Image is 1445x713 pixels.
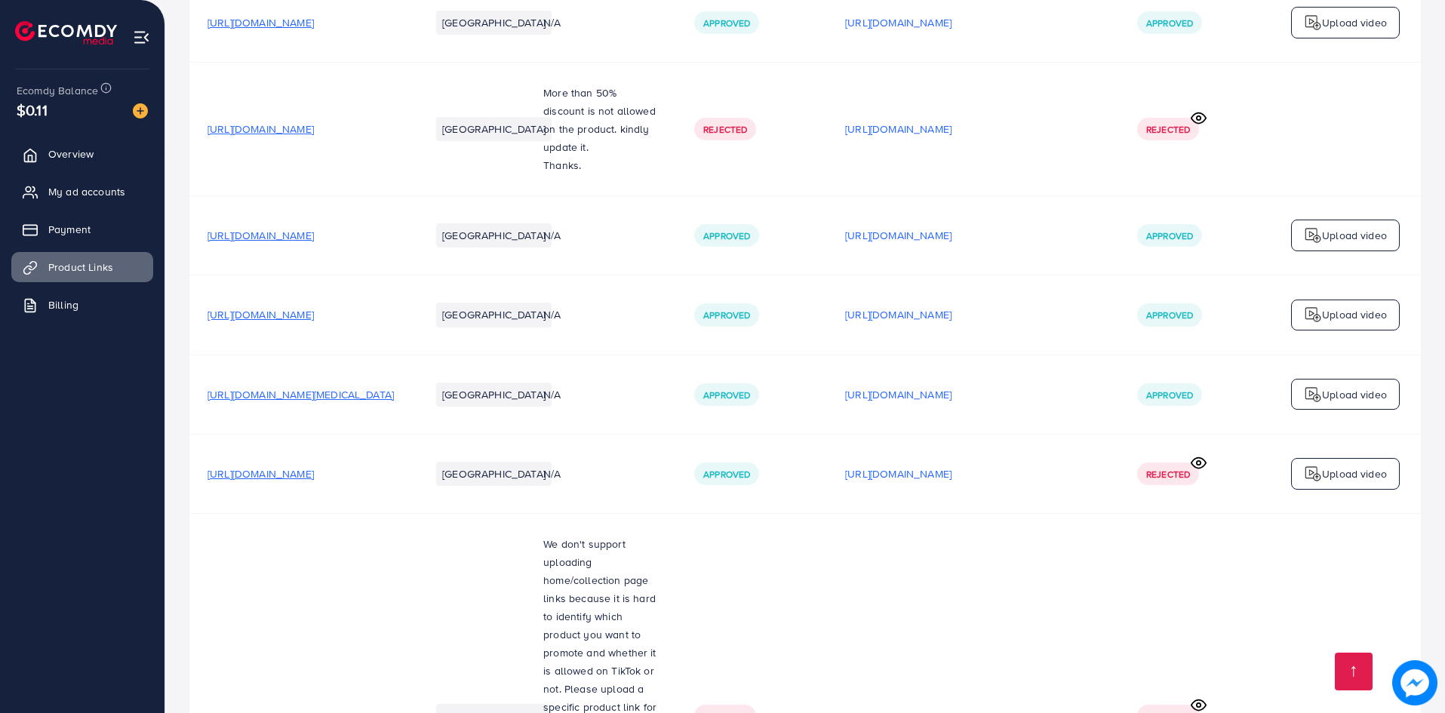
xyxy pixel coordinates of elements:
p: [URL][DOMAIN_NAME] [845,14,952,32]
img: logo [1304,226,1322,244]
span: Product Links [48,260,113,275]
span: N/A [543,228,561,243]
p: Upload video [1322,465,1387,483]
li: [GEOGRAPHIC_DATA] [436,303,552,327]
span: Approved [703,389,750,401]
span: Approved [1146,389,1193,401]
span: Rejected [1146,123,1190,136]
span: N/A [543,466,561,481]
a: Overview [11,139,153,169]
span: My ad accounts [48,184,125,199]
img: logo [1304,14,1322,32]
p: Upload video [1322,14,1387,32]
span: Approved [703,468,750,481]
li: [GEOGRAPHIC_DATA] [436,462,552,486]
li: [GEOGRAPHIC_DATA] [436,11,552,35]
span: [URL][DOMAIN_NAME] [208,466,314,481]
p: Upload video [1322,226,1387,244]
span: [URL][DOMAIN_NAME] [208,15,314,30]
span: Approved [703,17,750,29]
p: Upload video [1322,306,1387,324]
span: [URL][DOMAIN_NAME] [208,121,314,137]
p: More than 50% discount is not allowed on the product. kindly update it. [543,84,658,156]
span: Rejected [1146,468,1190,481]
li: [GEOGRAPHIC_DATA] [436,383,552,407]
span: N/A [543,307,561,322]
span: N/A [543,387,561,402]
span: Rejected [703,123,747,136]
p: [URL][DOMAIN_NAME] [845,306,952,324]
span: [URL][DOMAIN_NAME][MEDICAL_DATA] [208,387,394,402]
span: Approved [1146,309,1193,321]
p: Thanks. [543,156,658,174]
li: [GEOGRAPHIC_DATA] [436,223,552,247]
li: [GEOGRAPHIC_DATA] [436,117,552,141]
img: logo [15,21,117,45]
span: [URL][DOMAIN_NAME] [208,228,314,243]
span: Approved [1146,229,1193,242]
a: Payment [11,214,153,244]
span: Payment [48,222,91,237]
p: [URL][DOMAIN_NAME] [845,226,952,244]
span: [URL][DOMAIN_NAME] [208,307,314,322]
img: menu [133,29,150,46]
a: Billing [11,290,153,320]
img: logo [1304,306,1322,324]
a: My ad accounts [11,177,153,207]
p: [URL][DOMAIN_NAME] [845,386,952,404]
span: $0.11 [17,99,48,121]
img: logo [1304,465,1322,483]
a: Product Links [11,252,153,282]
span: Approved [1146,17,1193,29]
img: image [133,103,148,118]
span: Approved [703,229,750,242]
p: Upload video [1322,386,1387,404]
img: logo [1304,386,1322,404]
span: N/A [543,15,561,30]
span: Billing [48,297,78,312]
p: [URL][DOMAIN_NAME] [845,465,952,483]
span: Overview [48,146,94,161]
p: [URL][DOMAIN_NAME] [845,120,952,138]
span: Approved [703,309,750,321]
img: image [1393,661,1436,704]
span: Ecomdy Balance [17,83,98,98]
